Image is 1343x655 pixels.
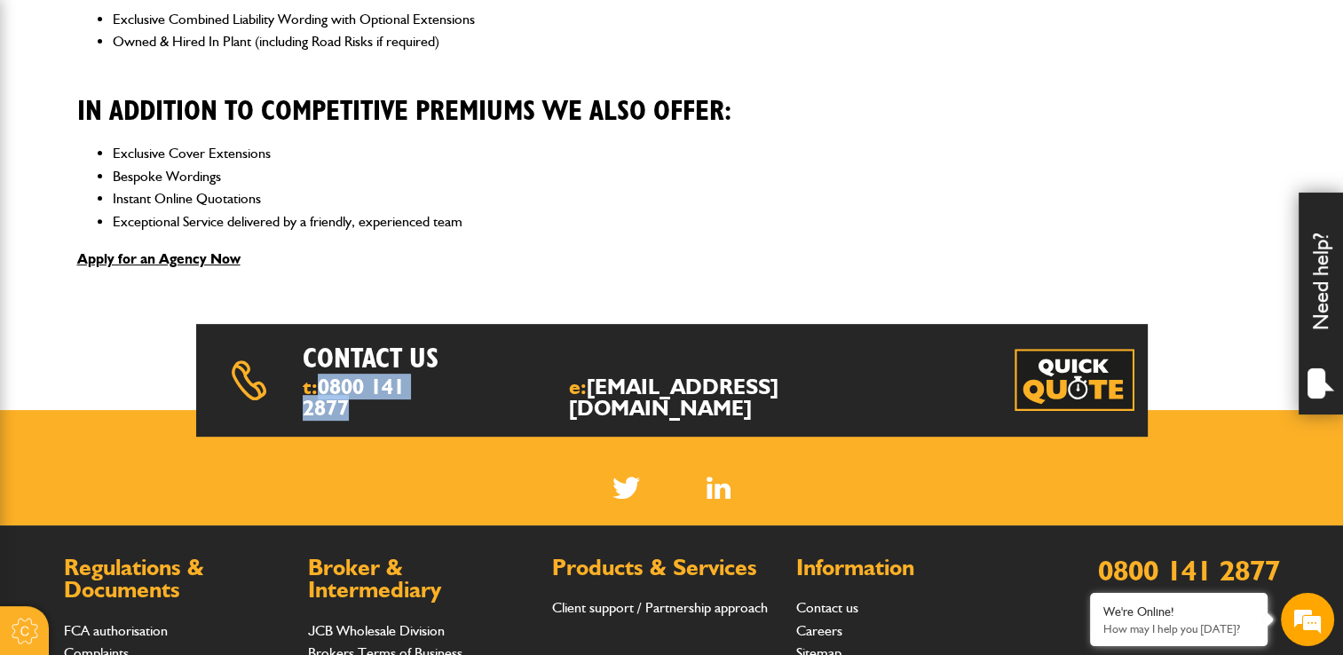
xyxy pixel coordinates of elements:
h2: In addition to competitive premiums we also offer: [77,67,1267,128]
span: e: [569,376,867,419]
h2: Regulations & Documents [64,556,290,602]
a: FCA authorisation [64,622,168,639]
div: We're Online! [1103,604,1254,619]
a: 0800 141 2877 [1098,553,1280,588]
li: Exclusive Cover Extensions [113,142,1267,165]
a: Client support / Partnership approach [552,599,768,616]
li: Bespoke Wordings [113,165,1267,188]
a: JCB Wholesale Division [308,622,445,639]
input: Enter your email address [23,217,324,256]
img: d_20077148190_company_1631870298795_20077148190 [30,99,75,123]
a: [EMAIL_ADDRESS][DOMAIN_NAME] [569,374,778,421]
div: Need help? [1299,193,1343,414]
a: Contact us [796,599,858,616]
a: 0800 141 2877 [303,374,405,421]
h2: Contact us [303,342,719,375]
h2: Information [796,556,1023,580]
li: Exceptional Service delivered by a friendly, experienced team [113,210,1267,233]
em: Start Chat [241,515,322,539]
p: How may I help you today? [1103,622,1254,635]
a: LinkedIn [707,477,731,499]
img: Quick Quote [1015,349,1134,411]
h2: Broker & Intermediary [308,556,534,602]
a: Apply for an Agency Now [77,250,241,267]
li: Exclusive Combined Liability Wording with Optional Extensions [113,8,1267,31]
input: Enter your phone number [23,269,324,308]
div: Chat with us now [92,99,298,122]
textarea: Type your message and hit 'Enter' [23,321,324,501]
span: t: [303,376,420,419]
li: Instant Online Quotations [113,187,1267,210]
h2: Products & Services [552,556,778,580]
a: Get your insurance quote in just 2-minutes [1015,349,1134,411]
input: Enter your last name [23,164,324,203]
li: Owned & Hired In Plant (including Road Risks if required) [113,30,1267,53]
a: Careers [796,622,842,639]
img: Linked In [707,477,731,499]
img: Twitter [612,477,640,499]
div: Minimize live chat window [291,9,334,51]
